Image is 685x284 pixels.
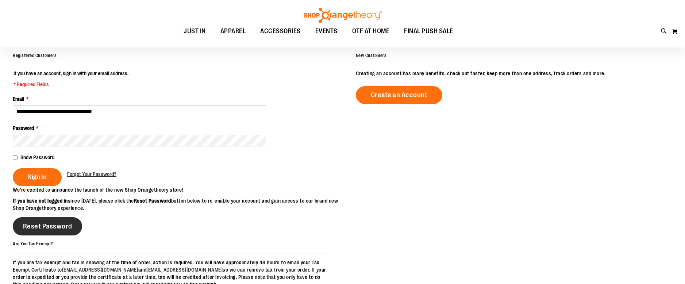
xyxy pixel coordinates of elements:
a: ACCESSORIES [253,23,308,40]
a: Reset Password [13,217,82,235]
span: Password [13,125,34,131]
strong: If you have not logged in [13,198,68,204]
legend: If you have an account, sign in with your email address. [13,70,129,88]
span: OTF AT HOME [352,23,390,39]
strong: New Customers [356,53,387,58]
span: Email [13,96,24,102]
span: Show Password [20,154,54,160]
a: [EMAIL_ADDRESS][DOMAIN_NAME] [62,267,138,273]
span: APPAREL [220,23,246,39]
a: EVENTS [308,23,345,40]
span: Forgot Your Password? [67,171,116,177]
a: JUST IN [176,23,213,40]
span: ACCESSORIES [260,23,301,39]
span: JUST IN [184,23,206,39]
a: Create an Account [356,86,443,104]
a: Forgot Your Password? [67,170,116,178]
p: Creating an account has many benefits: check out faster, keep more than one address, track orders... [356,70,672,77]
p: since [DATE], please click the button below to re-enable your account and gain access to our bran... [13,197,343,212]
span: FINAL PUSH SALE [404,23,453,39]
span: Create an Account [371,91,428,99]
a: OTF AT HOME [345,23,397,40]
strong: Registered Customers [13,53,57,58]
strong: Are You Tax Exempt? [13,241,53,246]
button: Sign In [13,168,62,186]
strong: Reset Password [134,198,171,204]
a: FINAL PUSH SALE [397,23,461,40]
a: [EMAIL_ADDRESS][DOMAIN_NAME] [146,267,223,273]
span: * Required Fields [14,81,128,88]
span: Reset Password [23,222,72,230]
p: We’re excited to announce the launch of the new Shop Orangetheory store! [13,186,343,193]
img: Shop Orangetheory [303,8,383,23]
span: EVENTS [315,23,338,39]
span: Sign In [28,173,47,181]
a: APPAREL [213,23,253,40]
